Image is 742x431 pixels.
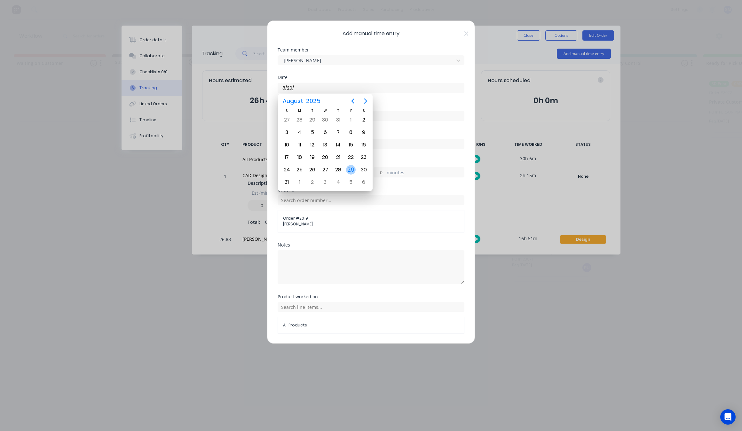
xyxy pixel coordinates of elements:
[333,153,343,162] div: Thursday, August 21, 2025
[278,243,464,247] div: Notes
[282,115,292,125] div: Sunday, July 27, 2025
[359,177,368,187] div: Saturday, September 6, 2025
[280,108,293,114] div: S
[359,140,368,150] div: Saturday, August 16, 2025
[344,108,357,114] div: F
[333,128,343,137] div: Thursday, August 7, 2025
[282,165,292,175] div: Sunday, August 24, 2025
[333,177,343,187] div: Thursday, September 4, 2025
[293,108,306,114] div: M
[359,128,368,137] div: Saturday, August 9, 2025
[306,108,319,114] div: T
[278,294,464,299] div: Product worked on
[281,95,304,107] span: August
[304,95,322,107] span: 2025
[308,177,317,187] div: Tuesday, September 2, 2025
[320,128,330,137] div: Wednesday, August 6, 2025
[333,165,343,175] div: Thursday, August 28, 2025
[359,153,368,162] div: Saturday, August 23, 2025
[359,95,372,107] button: Next page
[295,177,304,187] div: Monday, September 1, 2025
[320,140,330,150] div: Wednesday, August 13, 2025
[346,153,356,162] div: Friday, August 22, 2025
[283,322,459,328] span: All Products
[278,195,464,205] input: Search order number...
[320,165,330,175] div: Wednesday, August 27, 2025
[346,177,356,187] div: Friday, September 5, 2025
[359,165,368,175] div: Saturday, August 30, 2025
[295,140,304,150] div: Monday, August 11, 2025
[387,169,464,177] label: minutes
[278,103,464,108] div: Start time
[308,115,317,125] div: Tuesday, July 29, 2025
[320,177,330,187] div: Wednesday, September 3, 2025
[282,177,292,187] div: Sunday, August 31, 2025
[319,108,332,114] div: W
[308,128,317,137] div: Tuesday, August 5, 2025
[295,115,304,125] div: Monday, July 28, 2025
[308,165,317,175] div: Tuesday, August 26, 2025
[283,221,459,227] span: [PERSON_NAME]
[332,108,344,114] div: T
[374,168,385,177] input: 0
[282,128,292,137] div: Sunday, August 3, 2025
[308,153,317,162] div: Tuesday, August 19, 2025
[357,108,370,114] div: S
[278,30,464,37] span: Add manual time entry
[283,215,459,221] span: Order # 2019
[278,75,464,80] div: Date
[295,153,304,162] div: Monday, August 18, 2025
[346,95,359,107] button: Previous page
[308,140,317,150] div: Tuesday, August 12, 2025
[282,153,292,162] div: Sunday, August 17, 2025
[295,128,304,137] div: Monday, August 4, 2025
[278,131,464,136] div: Finish time
[346,165,356,175] div: Today, Friday, August 29, 2025
[720,409,736,425] div: Open Intercom Messenger
[279,95,324,107] button: August2025
[278,48,464,52] div: Team member
[320,115,330,125] div: Wednesday, July 30, 2025
[333,140,343,150] div: Thursday, August 14, 2025
[346,115,356,125] div: Friday, August 1, 2025
[278,302,464,312] input: Search line items...
[359,115,368,125] div: Saturday, August 2, 2025
[320,153,330,162] div: Wednesday, August 20, 2025
[282,140,292,150] div: Sunday, August 10, 2025
[333,115,343,125] div: Thursday, July 31, 2025
[278,160,464,164] div: Hours worked
[278,188,464,192] div: Order #
[346,140,356,150] div: Friday, August 15, 2025
[346,128,356,137] div: Friday, August 8, 2025
[295,165,304,175] div: Monday, August 25, 2025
